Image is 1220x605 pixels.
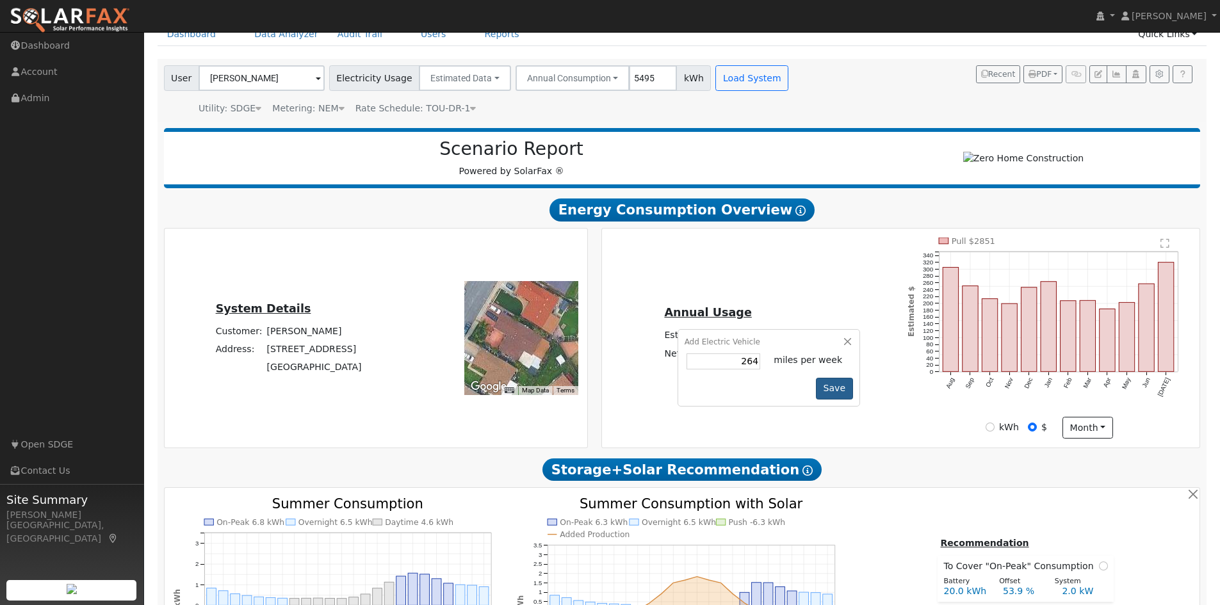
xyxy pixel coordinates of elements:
div: 2.0 kW [1055,585,1114,598]
rect: onclick="" [1021,287,1037,372]
text: Mar [1082,376,1093,390]
a: Terms [557,387,574,394]
text: 340 [923,252,934,259]
rect: onclick="" [230,593,240,605]
td: [GEOGRAPHIC_DATA] [264,359,364,376]
div: Add Electric Vehicle [685,336,853,348]
rect: onclick="" [384,582,394,605]
div: Utility: SDGE [199,102,261,115]
u: Annual Usage [664,306,751,319]
rect: onclick="" [373,588,382,605]
text: 180 [923,307,934,314]
text:  [1161,238,1170,248]
button: Settings [1150,65,1169,83]
rect: onclick="" [206,588,216,605]
rect: onclick="" [313,598,323,605]
rect: onclick="" [278,598,288,605]
text: 240 [923,286,934,293]
rect: onclick="" [242,595,252,605]
input: Select a User [199,65,325,91]
img: Google [468,378,510,395]
input: $ [1028,423,1037,432]
text: Aug [945,376,956,389]
rect: onclick="" [254,597,263,605]
label: kWh [999,421,1019,434]
rect: onclick="" [218,590,228,605]
rect: onclick="" [349,597,359,605]
div: 20.0 kWh [937,585,996,598]
text: May [1121,376,1132,391]
circle: onclick="" [731,592,734,595]
span: Electricity Usage [329,65,419,91]
div: Battery [937,576,993,587]
text: 260 [923,279,934,286]
text: On-Peak 6.8 kWh [216,518,284,527]
a: Users [411,22,456,46]
text: Summer Consumption with Solar [580,496,803,512]
text: 1.5 [533,579,542,586]
rect: onclick="" [943,268,958,372]
rect: onclick="" [408,573,418,605]
circle: onclick="" [649,601,651,604]
td: [STREET_ADDRESS] [264,340,364,358]
div: Metering: NEM [272,102,344,115]
span: [PERSON_NAME] [1132,11,1207,21]
rect: onclick="" [1041,282,1056,372]
button: Estimated Data [419,65,511,91]
text: 2.5 [533,560,542,567]
circle: onclick="" [684,579,687,581]
a: Dashboard [158,22,226,46]
rect: onclick="" [455,585,465,605]
text: Overnight 6.5 kWh [298,518,373,527]
circle: onclick="" [708,579,710,581]
button: Annual Consumption [516,65,630,91]
button: Load System [715,65,788,91]
circle: onclick="" [720,581,722,584]
a: Reports [475,22,529,46]
span: kWh [676,65,711,91]
text: Apr [1102,376,1113,389]
a: Audit Trail [328,22,392,46]
text: Estimated $ [907,286,916,337]
text: Dec [1023,376,1034,390]
text: [DATE] [1157,376,1171,398]
rect: onclick="" [1139,284,1154,371]
td: Customer: [213,322,264,340]
td: Estimated Bill: [662,327,748,345]
rect: onclick="" [266,597,275,605]
text: 3 [195,539,199,546]
td: Net Consumption: [662,344,748,363]
u: Recommendation [940,538,1029,548]
button: Recent [976,65,1021,83]
rect: onclick="" [1080,300,1096,371]
text: Summer Consumption [272,496,423,512]
td: miles per week [772,351,853,371]
span: To Cover "On-Peak" Consumption [943,560,1098,573]
text: 140 [923,320,934,327]
text: 280 [923,272,934,279]
a: Map [108,533,119,544]
span: Site Summary [6,491,137,508]
a: Quick Links [1128,22,1207,46]
text: Jan [1043,376,1054,389]
text: 160 [923,314,934,321]
input: kWh [986,423,995,432]
td: [PERSON_NAME] [264,322,364,340]
span: Alias: None [355,103,476,113]
circle: onclick="" [744,601,746,604]
rect: onclick="" [1002,303,1017,371]
rect: onclick="" [1119,303,1135,372]
text: On-Peak 6.3 kWh [560,518,628,527]
rect: onclick="" [361,594,370,605]
span: PDF [1029,70,1052,79]
rect: onclick="" [479,586,489,605]
text: Nov [1004,376,1014,390]
text: 0 [930,368,934,375]
text: 320 [923,259,934,266]
div: 53.9 % [996,585,1055,598]
text: Overnight 6.5 kWh [642,518,716,527]
button: Map Data [522,386,549,395]
text: 120 [923,327,934,334]
button: Login As [1126,65,1146,83]
text: Push -6.3 kWh [729,518,786,527]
